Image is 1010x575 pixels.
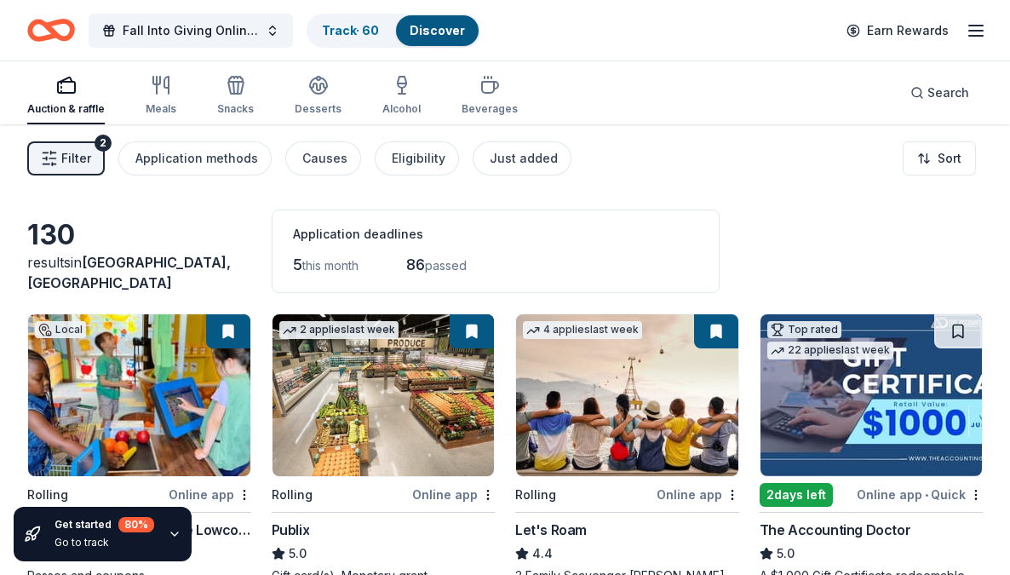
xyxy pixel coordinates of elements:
div: Eligibility [392,148,445,169]
span: this month [302,258,359,273]
button: Sort [903,141,976,175]
button: Search [897,76,983,110]
span: • [925,488,928,502]
div: Online app [657,484,739,505]
span: passed [425,258,467,273]
span: Sort [938,148,961,169]
div: 2 [95,135,112,152]
span: in [27,254,231,291]
div: 2 applies last week [279,321,399,339]
span: [GEOGRAPHIC_DATA], [GEOGRAPHIC_DATA] [27,254,231,291]
button: Causes [285,141,361,175]
div: Online app [169,484,251,505]
a: Home [27,10,75,50]
div: Beverages [462,102,518,116]
button: Alcohol [382,68,421,124]
div: 2 days left [760,483,833,507]
div: Local [35,321,86,338]
button: Track· 60Discover [307,14,480,48]
span: Fall Into Giving Online Auction [123,20,259,41]
div: Go to track [55,536,154,549]
div: Snacks [217,102,254,116]
img: Image for Publix [273,314,495,476]
div: Meals [146,102,176,116]
button: Meals [146,68,176,124]
button: Beverages [462,68,518,124]
img: Image for Children's Museum of the Lowcountry [28,314,250,476]
div: Rolling [27,485,68,505]
img: Image for Let's Roam [516,314,738,476]
span: 5.0 [289,543,307,564]
div: Get started [55,517,154,532]
span: 5.0 [777,543,795,564]
span: Search [927,83,969,103]
button: Eligibility [375,141,459,175]
div: Online app [412,484,495,505]
span: 86 [406,256,425,273]
button: Application methods [118,141,272,175]
button: Snacks [217,68,254,124]
div: Auction & raffle [27,102,105,116]
a: Discover [410,23,465,37]
div: Application methods [135,148,258,169]
div: 4 applies last week [523,321,642,339]
div: Desserts [295,102,341,116]
div: 130 [27,218,251,252]
img: Image for The Accounting Doctor [760,314,983,476]
button: Auction & raffle [27,68,105,124]
div: Top rated [767,321,841,338]
div: Rolling [272,485,313,505]
span: Filter [61,148,91,169]
button: Just added [473,141,571,175]
div: results [27,252,251,293]
div: Alcohol [382,102,421,116]
div: Just added [490,148,558,169]
div: 80 % [118,517,154,532]
div: Rolling [515,485,556,505]
div: 22 applies last week [767,342,893,359]
div: Online app Quick [857,484,983,505]
div: Causes [302,148,347,169]
div: Let's Roam [515,520,587,540]
button: Desserts [295,68,341,124]
button: Fall Into Giving Online Auction [89,14,293,48]
span: 4.4 [532,543,553,564]
div: Application deadlines [293,224,698,244]
div: The Accounting Doctor [760,520,911,540]
a: Track· 60 [322,23,379,37]
span: 5 [293,256,302,273]
a: Earn Rewards [836,15,959,46]
button: Filter2 [27,141,105,175]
